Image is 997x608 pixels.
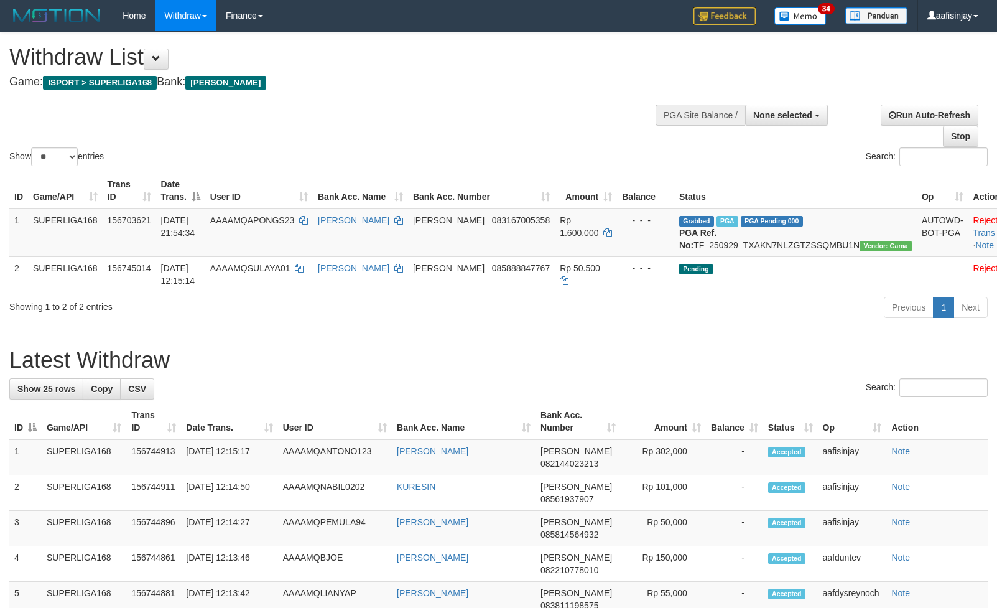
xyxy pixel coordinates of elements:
[28,256,103,292] td: SUPERLIGA168
[706,511,763,546] td: -
[560,263,600,273] span: Rp 50.500
[845,7,907,24] img: panduan.png
[891,588,910,598] a: Note
[126,546,181,582] td: 156744861
[161,263,195,286] span: [DATE] 12:15:14
[768,482,805,493] span: Accepted
[933,297,954,318] a: 1
[621,475,706,511] td: Rp 101,000
[9,511,42,546] td: 3
[28,208,103,257] td: SUPERLIGA168
[120,378,154,400] a: CSV
[899,147,988,166] input: Search:
[917,208,968,257] td: AUTOWD-BOT-PGA
[128,384,146,394] span: CSV
[9,173,28,208] th: ID
[891,482,910,492] a: Note
[617,173,674,208] th: Balance
[43,76,157,90] span: ISPORT > SUPERLIGA168
[397,553,468,563] a: [PERSON_NAME]
[210,263,290,273] span: AAAAMQSULAYA01
[126,475,181,511] td: 156744911
[540,482,612,492] span: [PERSON_NAME]
[42,475,126,511] td: SUPERLIGA168
[17,384,75,394] span: Show 25 rows
[693,7,756,25] img: Feedback.jpg
[540,446,612,456] span: [PERSON_NAME]
[866,147,988,166] label: Search:
[161,215,195,238] span: [DATE] 21:54:34
[126,511,181,546] td: 156744896
[540,459,598,469] span: Copy 082144023213 to clipboard
[560,215,598,238] span: Rp 1.600.000
[9,45,652,70] h1: Withdraw List
[91,384,113,394] span: Copy
[753,110,812,120] span: None selected
[83,378,121,400] a: Copy
[9,296,406,313] div: Showing 1 to 2 of 2 entries
[953,297,988,318] a: Next
[943,126,978,147] a: Stop
[706,546,763,582] td: -
[536,404,621,439] th: Bank Acc. Number: activate to sort column ascending
[818,475,887,511] td: aafisinjay
[679,216,714,227] span: Grabbed
[818,546,887,582] td: aafduntev
[768,589,805,599] span: Accepted
[9,378,83,400] a: Show 25 rows
[622,262,669,274] div: - - -
[28,173,103,208] th: Game/API: activate to sort column ascending
[126,404,181,439] th: Trans ID: activate to sort column ascending
[741,216,803,227] span: PGA Pending
[881,105,978,126] a: Run Auto-Refresh
[108,263,151,273] span: 156745014
[540,494,594,504] span: Copy 08561937907 to clipboard
[181,511,277,546] td: [DATE] 12:14:27
[181,404,277,439] th: Date Trans.: activate to sort column ascending
[621,439,706,475] td: Rp 302,000
[126,439,181,475] td: 156744913
[392,404,536,439] th: Bank Acc. Name: activate to sort column ascending
[621,511,706,546] td: Rp 50,000
[621,546,706,582] td: Rp 150,000
[9,208,28,257] td: 1
[540,588,612,598] span: [PERSON_NAME]
[622,214,669,227] div: - - -
[891,517,910,527] a: Note
[886,404,988,439] th: Action
[674,173,917,208] th: Status
[318,215,389,225] a: [PERSON_NAME]
[917,173,968,208] th: Op: activate to sort column ascending
[768,553,805,564] span: Accepted
[397,482,435,492] a: KURESIN
[278,546,392,582] td: AAAAMQBJOE
[42,404,126,439] th: Game/API: activate to sort column ascending
[818,511,887,546] td: aafisinjay
[555,173,617,208] th: Amount: activate to sort column ascending
[656,105,745,126] div: PGA Site Balance /
[278,511,392,546] td: AAAAMQPEMULA94
[313,173,408,208] th: Bank Acc. Name: activate to sort column ascending
[706,475,763,511] td: -
[768,518,805,528] span: Accepted
[540,517,612,527] span: [PERSON_NAME]
[397,517,468,527] a: [PERSON_NAME]
[745,105,828,126] button: None selected
[397,588,468,598] a: [PERSON_NAME]
[42,546,126,582] td: SUPERLIGA168
[975,240,994,250] a: Note
[185,76,266,90] span: [PERSON_NAME]
[205,173,313,208] th: User ID: activate to sort column ascending
[408,173,555,208] th: Bank Acc. Number: activate to sort column ascending
[706,439,763,475] td: -
[9,76,652,88] h4: Game: Bank:
[674,208,917,257] td: TF_250929_TXAKN7NLZGTZSSQMBU1N
[318,263,389,273] a: [PERSON_NAME]
[9,404,42,439] th: ID: activate to sort column descending
[716,216,738,227] span: Marked by aafchhiseyha
[9,348,988,373] h1: Latest Withdraw
[9,546,42,582] td: 4
[9,256,28,292] td: 2
[860,241,912,251] span: Vendor URL: https://trx31.1velocity.biz
[540,530,598,540] span: Copy 085814564932 to clipboard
